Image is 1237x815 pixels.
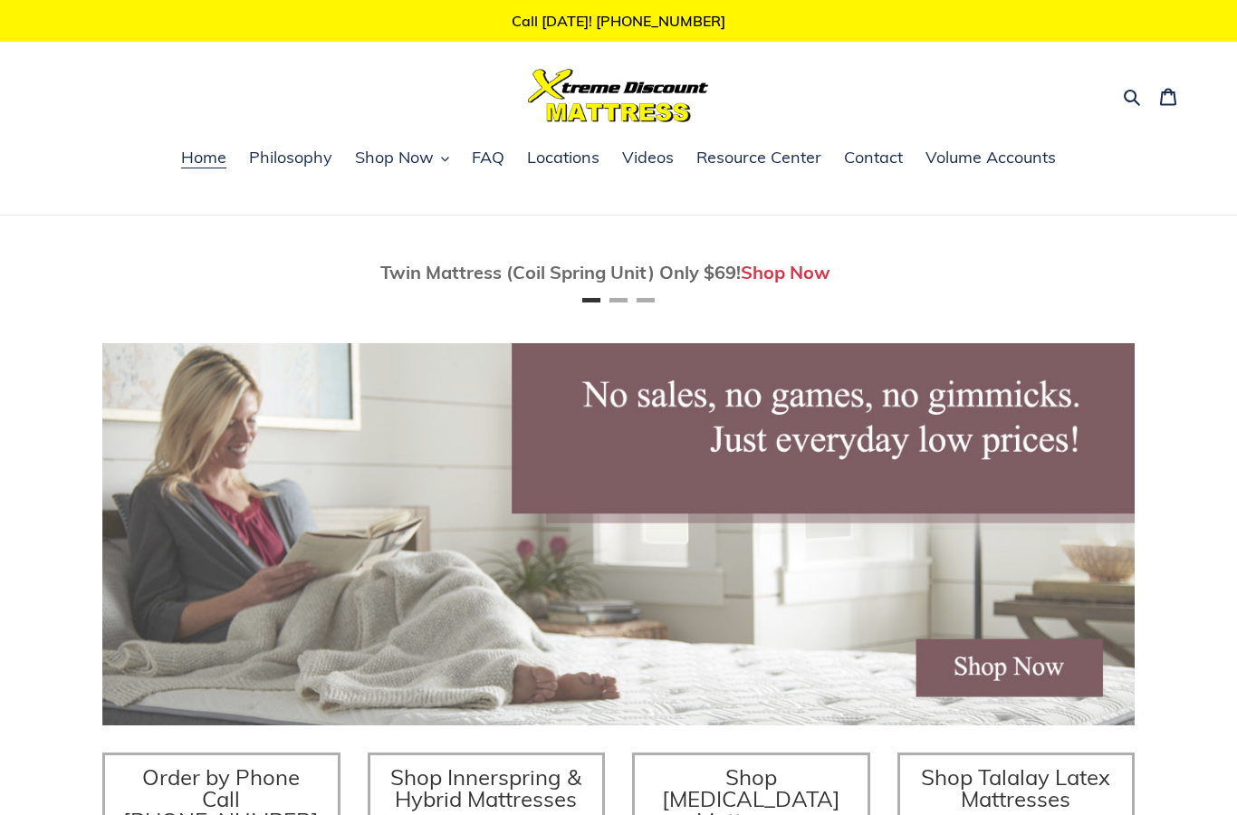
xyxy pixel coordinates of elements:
button: Shop Now [346,145,458,172]
span: Resource Center [696,147,821,168]
a: Home [172,145,235,172]
a: Videos [613,145,683,172]
a: Philosophy [240,145,341,172]
span: Twin Mattress (Coil Spring Unit) Only $69! [380,261,741,283]
button: Page 3 [637,298,655,302]
span: Philosophy [249,147,332,168]
button: Page 2 [609,298,628,302]
span: Volume Accounts [925,147,1056,168]
span: Shop Innerspring & Hybrid Mattresses [390,763,581,812]
a: Shop Now [741,261,830,283]
a: Locations [518,145,609,172]
span: FAQ [472,147,504,168]
span: Locations [527,147,599,168]
a: Volume Accounts [916,145,1065,172]
a: Contact [835,145,912,172]
img: herobannermay2022-1652879215306_1200x.jpg [102,343,1135,725]
span: Shop Talalay Latex Mattresses [921,763,1110,812]
button: Page 1 [582,298,600,302]
span: Videos [622,147,674,168]
a: FAQ [463,145,513,172]
span: Contact [844,147,903,168]
img: Xtreme Discount Mattress [528,69,709,122]
span: Home [181,147,226,168]
span: Shop Now [355,147,434,168]
a: Resource Center [687,145,830,172]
